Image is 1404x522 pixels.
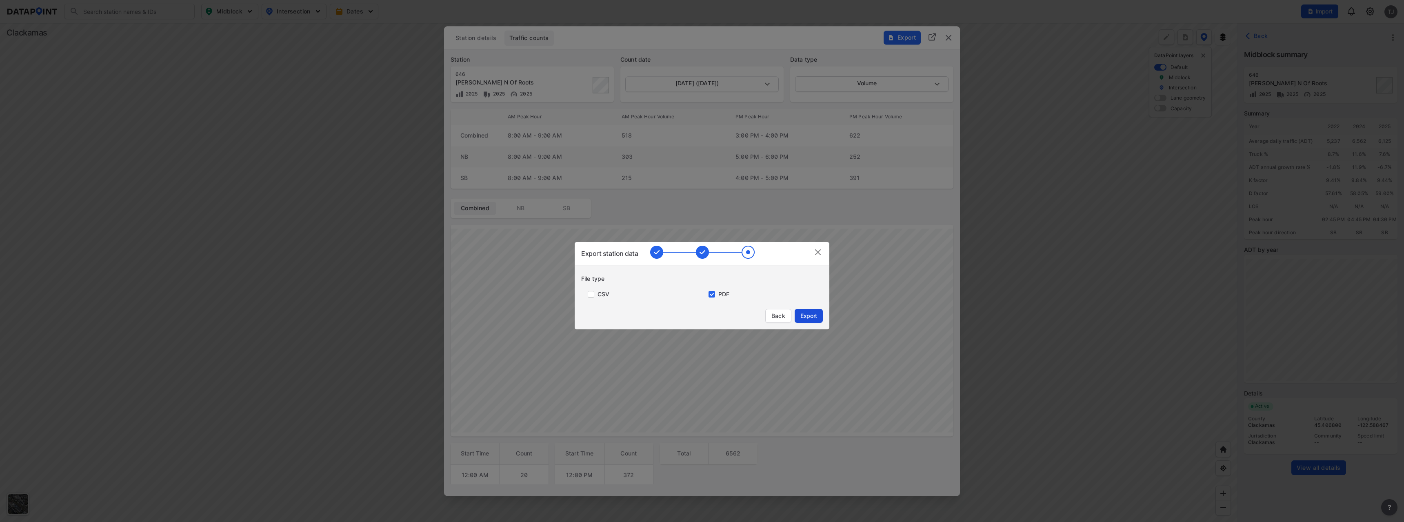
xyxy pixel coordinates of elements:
label: CSV [598,290,609,298]
span: Export [800,312,818,320]
img: 1r8AAAAASUVORK5CYII= [650,246,755,259]
img: IvGo9hDFjq0U70AQfCTEoVEAFwAAAAASUVORK5CYII= [813,247,823,257]
label: PDF [718,290,729,298]
div: Export station data [581,249,638,258]
div: File type [581,275,829,283]
span: Back [771,312,786,320]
